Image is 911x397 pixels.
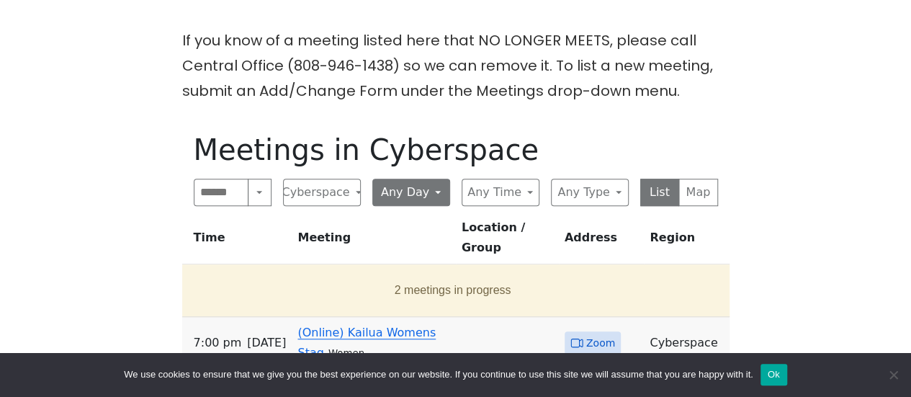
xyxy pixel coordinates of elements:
[644,218,729,264] th: Region
[194,179,249,206] input: Search
[551,179,629,206] button: Any Type
[188,270,718,311] button: 2 meetings in progress
[182,28,730,104] p: If you know of a meeting listed here that NO LONGER MEETS, please call Central Office (808-946-14...
[678,179,718,206] button: Map
[124,367,753,382] span: We use cookies to ensure that we give you the best experience on our website. If you continue to ...
[328,348,364,359] small: Women
[292,218,455,264] th: Meeting
[283,179,361,206] button: Cyberspace
[886,367,900,382] span: No
[586,334,615,352] span: Zoom
[456,218,559,264] th: Location / Group
[297,326,436,360] a: (Online) Kailua Womens Stag
[248,179,271,206] button: Search
[640,179,680,206] button: List
[247,333,286,353] span: [DATE]
[644,317,729,370] td: Cyberspace
[372,179,450,206] button: Any Day
[760,364,787,385] button: Ok
[194,133,718,167] h1: Meetings in Cyberspace
[182,218,292,264] th: Time
[559,218,645,264] th: Address
[462,179,539,206] button: Any Time
[194,333,242,353] span: 7:00 PM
